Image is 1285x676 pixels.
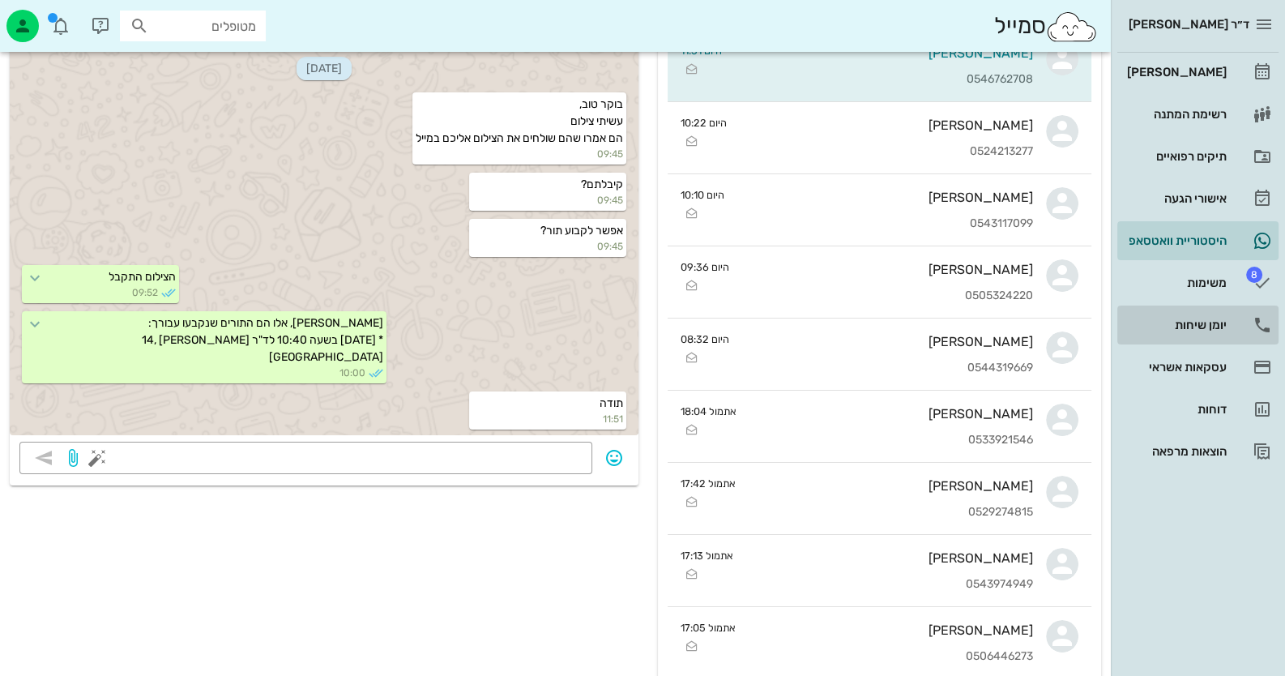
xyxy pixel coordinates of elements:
div: [PERSON_NAME] [1124,66,1227,79]
div: היסטוריית וואטסאפ [1124,234,1227,247]
a: תגמשימות [1117,263,1279,302]
small: 11:51 [472,412,623,426]
div: סמייל [993,9,1098,44]
div: [PERSON_NAME] [749,478,1033,494]
div: [PERSON_NAME] [737,190,1033,205]
a: [PERSON_NAME] [1117,53,1279,92]
small: 09:45 [416,147,623,161]
a: היסטוריית וואטסאפ [1117,221,1279,260]
div: 0544319669 [742,362,1033,375]
span: קיבלתם? [581,178,623,191]
small: 09:45 [472,193,623,208]
img: SmileCloud logo [1045,11,1098,43]
div: [PERSON_NAME] [742,262,1033,277]
div: אישורי הגעה [1124,192,1227,205]
span: הצילום התקבל [109,270,176,284]
span: 10:00 [339,366,365,380]
a: אישורי הגעה [1117,179,1279,218]
div: [PERSON_NAME] [740,118,1033,133]
span: ד״ר [PERSON_NAME] [1129,17,1249,32]
span: אפשר לקבוע תור? [540,224,623,237]
div: [PERSON_NAME] [749,623,1033,638]
div: [PERSON_NAME] [742,334,1033,349]
span: 09:52 [132,285,158,300]
a: יומן שיחות [1117,306,1279,344]
div: 0543974949 [746,578,1033,592]
div: 0506446273 [749,650,1033,664]
div: תיקים רפואיים [1124,150,1227,163]
div: 0529274815 [749,506,1033,520]
div: 0505324220 [742,289,1033,303]
div: [PERSON_NAME] [746,550,1033,566]
div: משימות [1124,276,1227,289]
a: עסקאות אשראי [1117,348,1279,387]
small: אתמול 17:05 [681,620,736,635]
a: דוחות [1117,390,1279,429]
div: 0533921546 [749,434,1033,447]
div: 0543117099 [737,217,1033,231]
small: 09:45 [472,239,623,254]
a: תיקים רפואיים [1117,137,1279,176]
div: יומן שיחות [1124,319,1227,332]
small: אתמול 18:04 [681,404,736,419]
a: רשימת המתנה [1117,95,1279,134]
span: תודה [600,396,623,410]
div: 0524213277 [740,145,1033,159]
small: היום 10:10 [681,187,724,203]
div: רשימת המתנה [1124,108,1227,121]
small: אתמול 17:13 [681,548,733,563]
small: היום 08:32 [681,332,729,347]
div: [PERSON_NAME] [749,406,1033,421]
div: [PERSON_NAME] [735,45,1033,61]
div: 0546762708 [735,73,1033,87]
span: [PERSON_NAME], אלו הם התורים שנקבעו עבורך: * [DATE] בשעה 10:40 לד"ר [PERSON_NAME] 14, [GEOGRAPHIC... [139,316,383,364]
small: היום 09:36 [681,259,729,275]
span: תג [1246,267,1262,283]
div: דוחות [1124,403,1227,416]
small: היום 10:22 [681,115,727,130]
small: אתמול 17:42 [681,476,736,491]
a: הוצאות מרפאה [1117,432,1279,471]
div: הוצאות מרפאה [1124,445,1227,458]
span: תג [48,13,58,23]
div: עסקאות אשראי [1124,361,1227,374]
span: [DATE] [297,57,352,80]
